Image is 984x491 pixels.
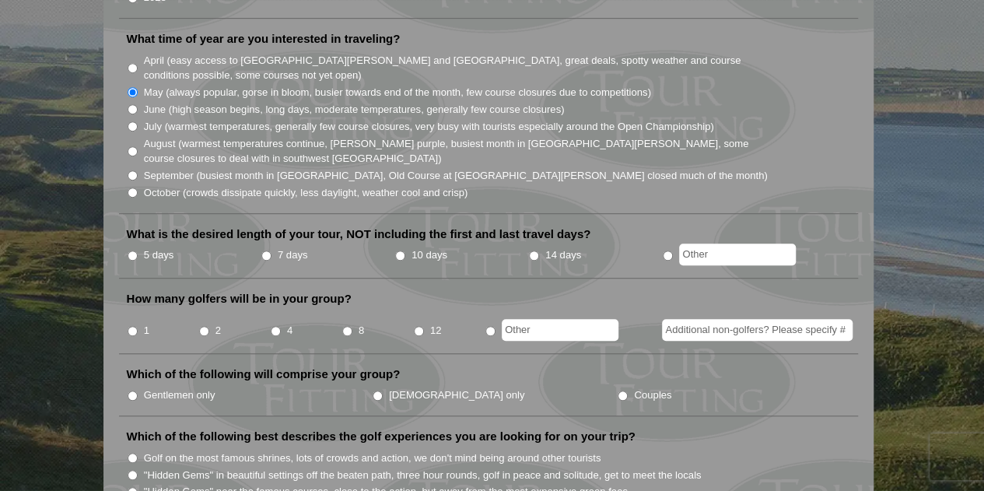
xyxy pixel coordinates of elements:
[144,388,215,403] label: Gentlemen only
[144,323,149,338] label: 1
[144,119,714,135] label: July (warmest temperatures, generally few course closures, very busy with tourists especially aro...
[634,388,671,403] label: Couples
[679,244,796,265] input: Other
[359,323,364,338] label: 8
[662,319,853,341] input: Additional non-golfers? Please specify #
[127,226,591,242] label: What is the desired length of your tour, NOT including the first and last travel days?
[127,366,401,382] label: Which of the following will comprise your group?
[287,323,292,338] label: 4
[411,247,447,263] label: 10 days
[144,85,651,100] label: May (always popular, gorse in bloom, busier towards end of the month, few course closures due to ...
[545,247,581,263] label: 14 days
[144,168,768,184] label: September (busiest month in [GEOGRAPHIC_DATA], Old Course at [GEOGRAPHIC_DATA][PERSON_NAME] close...
[215,323,221,338] label: 2
[144,468,702,483] label: "Hidden Gems" in beautiful settings off the beaten path, three hour rounds, golf in peace and sol...
[144,451,601,466] label: Golf on the most famous shrines, lots of crowds and action, we don't mind being around other tour...
[127,31,401,47] label: What time of year are you interested in traveling?
[127,291,352,307] label: How many golfers will be in your group?
[278,247,308,263] label: 7 days
[502,319,618,341] input: Other
[144,185,468,201] label: October (crowds dissipate quickly, less daylight, weather cool and crisp)
[144,247,174,263] label: 5 days
[144,102,565,117] label: June (high season begins, long days, moderate temperatures, generally few course closures)
[430,323,442,338] label: 12
[144,53,769,83] label: April (easy access to [GEOGRAPHIC_DATA][PERSON_NAME] and [GEOGRAPHIC_DATA], great deals, spotty w...
[389,388,524,403] label: [DEMOGRAPHIC_DATA] only
[127,429,636,444] label: Which of the following best describes the golf experiences you are looking for on your trip?
[144,136,769,167] label: August (warmest temperatures continue, [PERSON_NAME] purple, busiest month in [GEOGRAPHIC_DATA][P...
